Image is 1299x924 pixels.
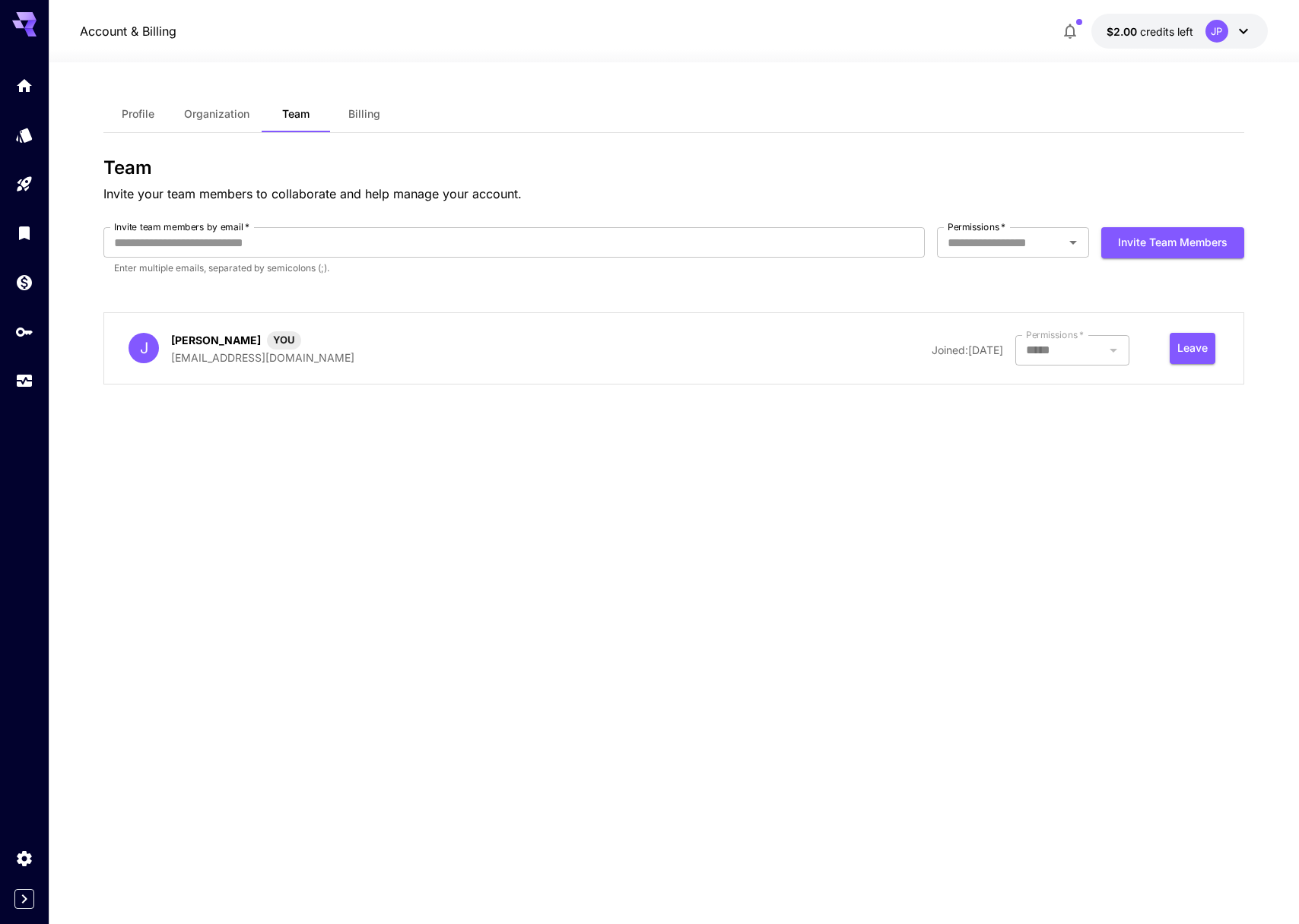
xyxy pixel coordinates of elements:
[103,185,1244,203] p: Invite your team members to collaborate and help manage your account.
[1091,14,1268,49] button: $2.00JP
[1107,24,1193,40] div: $2.00
[1140,25,1193,38] span: credits left
[282,107,310,121] span: Team
[171,332,261,348] p: [PERSON_NAME]
[15,273,33,292] div: Wallet
[184,107,249,121] span: Organization
[114,261,914,276] p: Enter multiple emails, separated by semicolons (;).
[171,350,354,365] p: [EMAIL_ADDRESS][DOMAIN_NAME]
[932,343,1003,356] span: Joined: [DATE]
[1101,227,1244,258] button: Invite team members
[1062,232,1084,253] button: Open
[80,22,176,40] a: Account & Billing
[1026,328,1084,341] label: Permissions
[348,107,380,121] span: Billing
[1107,25,1140,38] span: $2.00
[15,125,33,144] div: Models
[267,333,301,348] span: YOU
[15,849,33,868] div: Settings
[15,76,33,95] div: Home
[15,223,33,242] div: Library
[122,107,154,121] span: Profile
[1205,20,1228,43] div: JP
[14,889,34,909] button: Expand sidebar
[948,220,1005,233] label: Permissions
[1170,333,1215,364] button: Leave
[114,220,249,233] label: Invite team members by email
[129,333,159,363] div: J
[15,175,33,194] div: Playground
[80,22,176,40] nav: breadcrumb
[15,372,33,391] div: Usage
[15,322,33,341] div: API Keys
[103,157,1244,179] h3: Team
